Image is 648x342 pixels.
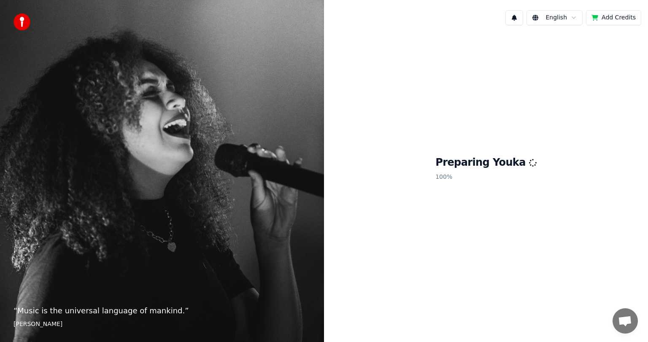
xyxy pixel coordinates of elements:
h1: Preparing Youka [435,156,537,170]
p: 100 % [435,170,537,185]
button: Add Credits [586,10,641,25]
footer: [PERSON_NAME] [13,320,310,329]
a: Open chat [613,308,638,334]
img: youka [13,13,30,30]
p: “ Music is the universal language of mankind. ” [13,305,310,317]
